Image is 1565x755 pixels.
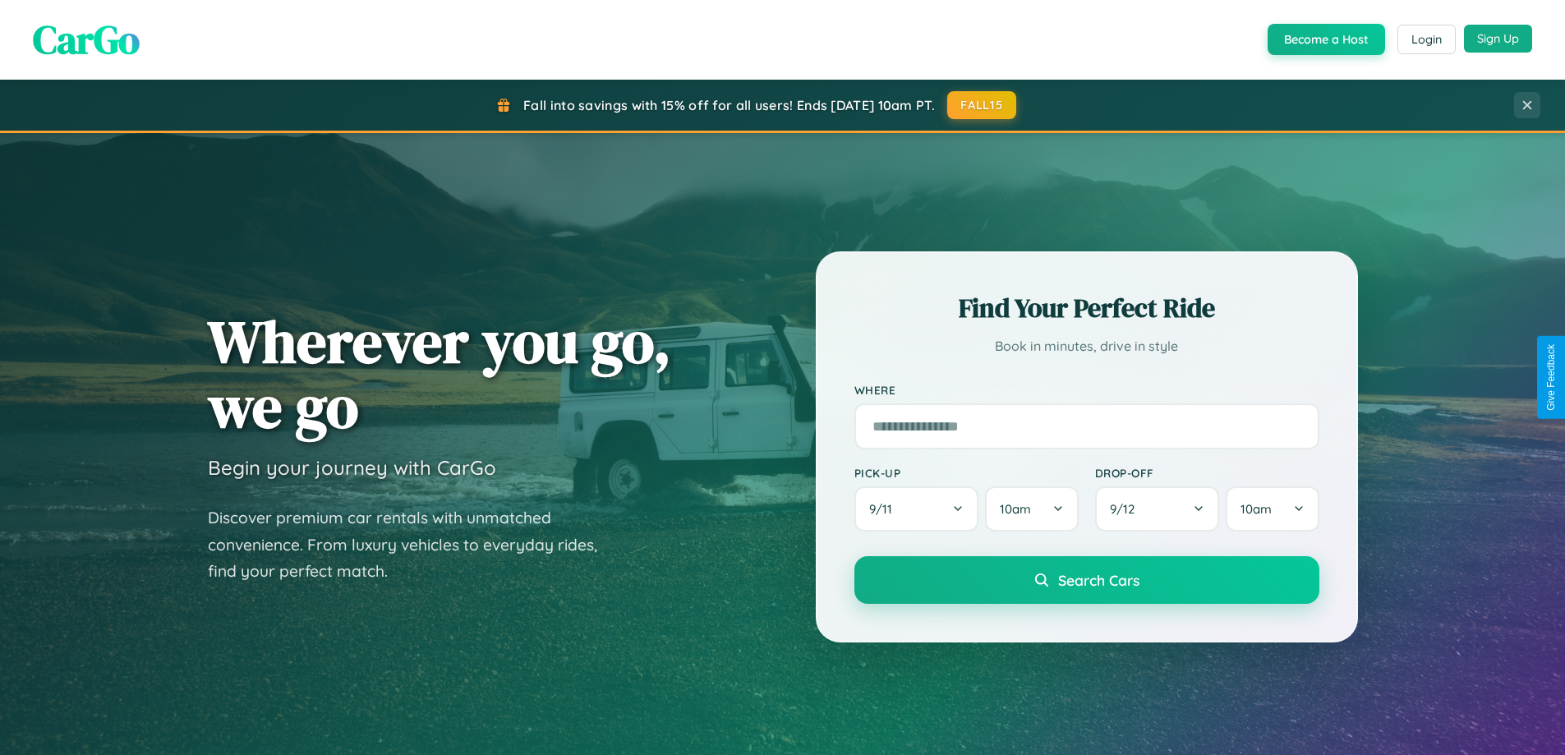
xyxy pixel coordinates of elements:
span: 10am [1240,501,1272,517]
button: 10am [1226,486,1319,532]
button: Login [1397,25,1456,54]
label: Pick-up [854,466,1079,480]
label: Where [854,383,1319,397]
h3: Begin your journey with CarGo [208,455,496,480]
span: 9 / 12 [1110,501,1143,517]
h2: Find Your Perfect Ride [854,290,1319,326]
span: CarGo [33,12,140,67]
button: Become a Host [1268,24,1385,55]
div: Give Feedback [1545,344,1557,411]
button: 10am [985,486,1078,532]
label: Drop-off [1095,466,1319,480]
button: 9/12 [1095,486,1220,532]
p: Book in minutes, drive in style [854,334,1319,358]
p: Discover premium car rentals with unmatched convenience. From luxury vehicles to everyday rides, ... [208,504,619,585]
span: 9 / 11 [869,501,900,517]
button: 9/11 [854,486,979,532]
h1: Wherever you go, we go [208,309,671,439]
span: Fall into savings with 15% off for all users! Ends [DATE] 10am PT. [523,97,935,113]
span: Search Cars [1058,571,1139,589]
button: FALL15 [947,91,1016,119]
button: Search Cars [854,556,1319,604]
button: Sign Up [1464,25,1532,53]
span: 10am [1000,501,1031,517]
